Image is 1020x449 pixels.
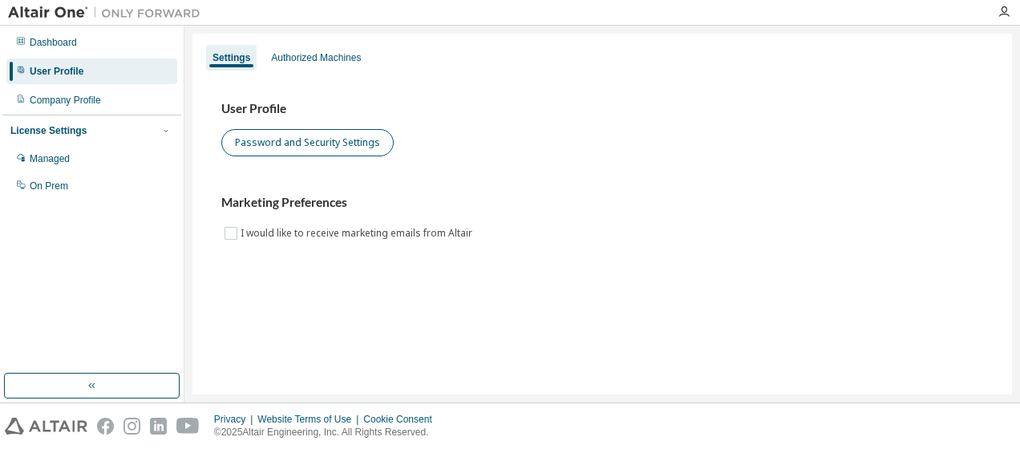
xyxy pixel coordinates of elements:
button: Password and Security Settings [221,129,394,156]
label: I would like to receive marketing emails from Altair [241,224,476,243]
img: facebook.svg [97,418,114,435]
h3: User Profile [221,101,983,117]
div: Privacy [214,413,257,426]
div: User Profile [30,65,83,78]
img: instagram.svg [123,418,140,435]
div: Dashboard [30,36,77,49]
h3: Marketing Preferences [221,195,983,211]
div: Settings [212,51,250,64]
div: Managed [30,152,70,165]
img: Altair One [8,5,208,21]
p: © 2025 Altair Engineering, Inc. All Rights Reserved. [214,426,442,439]
div: On Prem [30,180,68,192]
div: Authorized Machines [271,51,361,64]
div: Cookie Consent [363,413,441,426]
div: License Settings [10,124,87,137]
img: altair_logo.svg [5,418,87,435]
div: Website Terms of Use [257,413,363,426]
img: youtube.svg [176,418,200,435]
div: Company Profile [30,94,101,107]
img: linkedin.svg [150,418,167,435]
